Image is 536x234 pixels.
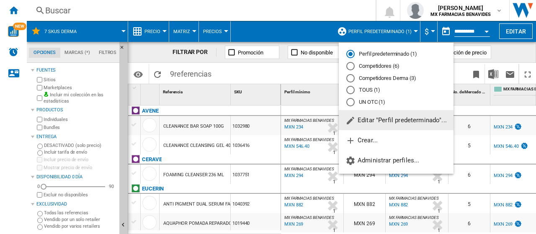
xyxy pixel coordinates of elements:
span: Editar "Perfil predeterminado"... [345,116,447,124]
md-radio-button: Perfil predeterminado (1) [346,50,446,58]
md-radio-button: UN OTC (1) [346,98,446,106]
span: Administrar perfiles... [345,157,419,164]
span: Crear... [345,136,378,144]
md-radio-button: TOUS (1) [346,86,446,94]
md-radio-button: Competidores (6) [346,62,446,70]
md-radio-button: Competidores Derma (3) [346,74,446,82]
